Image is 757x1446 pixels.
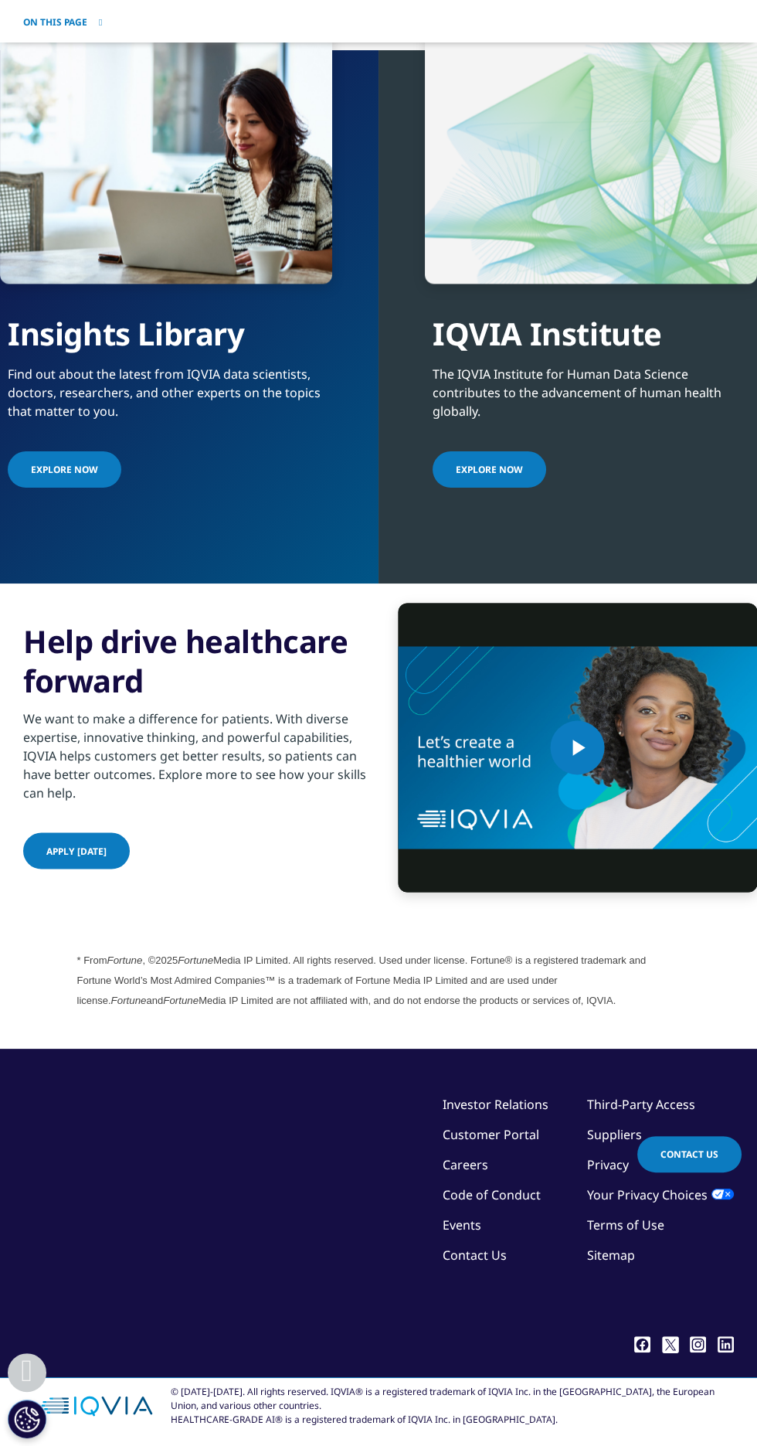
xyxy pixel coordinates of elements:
[660,1148,718,1161] span: Contact Us
[23,16,102,29] button: On This Page
[142,954,178,966] span: , ©2025
[443,1096,548,1113] a: Investor Relations
[77,954,647,1006] span: Media IP Limited. All rights reserved. Used under license. Fortune® is a registered trademark and...
[587,1156,629,1173] a: Privacy
[587,1186,734,1203] a: Your Privacy Choices
[178,954,213,966] em: Fortune
[23,699,382,801] div: We want to make a difference for patients. With diverse expertise, innovative thinking, and power...
[111,995,147,1006] em: Fortune
[8,451,121,488] a: Explore Now
[587,1247,635,1264] a: Sitemap
[46,844,107,857] span: Apply [DATE]
[199,995,616,1006] span: Media IP Limited are not affiliated with, and do not endorse the products or services of, IQVIA.
[31,463,98,476] span: Explore Now
[587,1216,664,1233] a: Terms of Use
[147,995,164,1006] span: and
[587,1096,695,1113] a: Third-Party Access
[443,1247,507,1264] a: Contact Us
[107,954,143,966] em: Fortune
[551,720,605,774] button: Play Video
[443,1186,541,1203] a: Code of Conduct
[456,463,523,476] span: Explore Now
[637,1136,742,1172] a: Contact Us
[443,1126,539,1143] a: Customer Portal
[23,832,130,869] a: Apply [DATE]
[443,1156,488,1173] a: Careers
[163,995,199,1006] em: Fortune
[171,1385,734,1427] div: © [DATE]-[DATE]. All rights reserved. IQVIA® is a registered trademark of IQVIA Inc. in the [GEOG...
[77,954,107,966] span: * From
[425,284,757,353] div: IQVIA Institute
[587,1126,642,1143] a: Suppliers
[433,451,546,488] a: Explore Now
[443,1216,481,1233] a: Events
[23,622,382,699] h3: Help drive healthcare forward
[425,353,757,420] div: The IQVIA Institute for Human Data Science contributes to the advancement of human health globally.
[398,603,757,892] video-js: Video Player
[8,1400,46,1438] button: Cookies Settings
